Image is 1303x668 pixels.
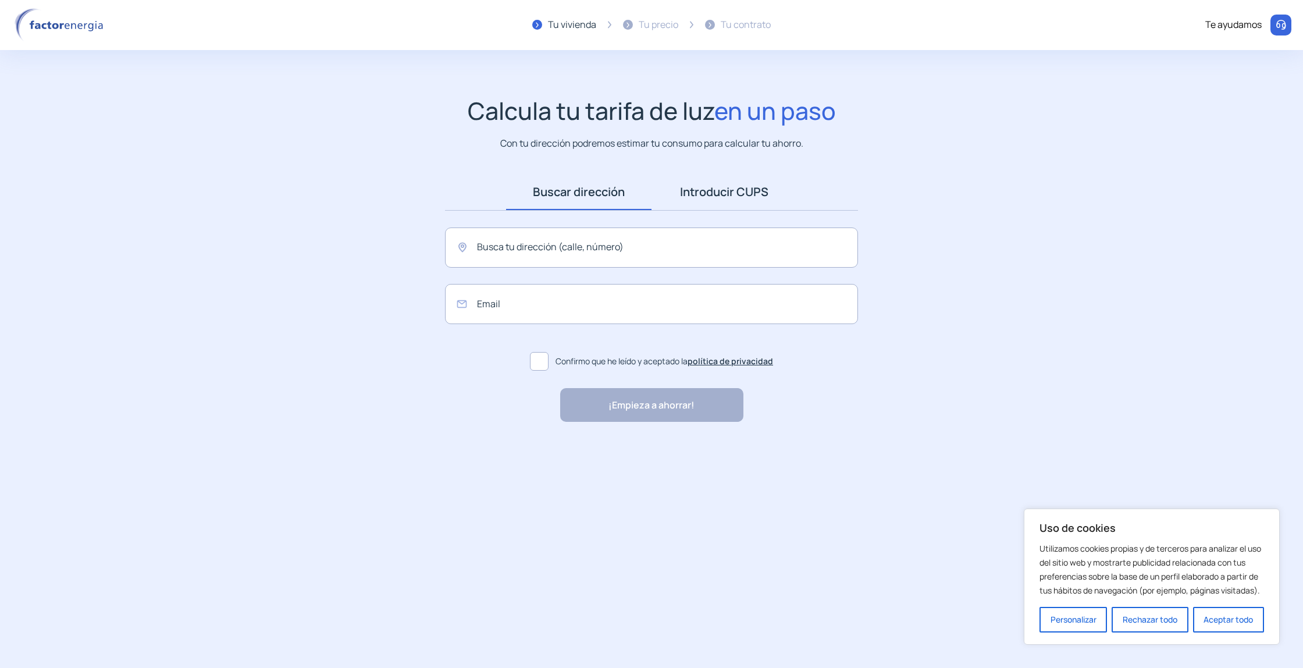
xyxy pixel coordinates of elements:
[500,136,803,151] p: Con tu dirección podremos estimar tu consumo para calcular tu ahorro.
[556,355,773,368] span: Confirmo que he leído y aceptado la
[1024,509,1280,645] div: Uso de cookies
[506,174,651,210] a: Buscar dirección
[1039,521,1264,535] p: Uso de cookies
[12,8,111,42] img: logo factor
[721,17,771,33] div: Tu contrato
[548,17,596,33] div: Tu vivienda
[714,94,836,127] span: en un paso
[1193,607,1264,633] button: Aceptar todo
[688,356,773,367] a: política de privacidad
[1112,607,1188,633] button: Rechazar todo
[1039,542,1264,598] p: Utilizamos cookies propias y de terceros para analizar el uso del sitio web y mostrarte publicida...
[1275,19,1287,31] img: llamar
[468,97,836,125] h1: Calcula tu tarifa de luz
[639,17,678,33] div: Tu precio
[1039,607,1107,633] button: Personalizar
[651,174,797,210] a: Introducir CUPS
[1205,17,1262,33] div: Te ayudamos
